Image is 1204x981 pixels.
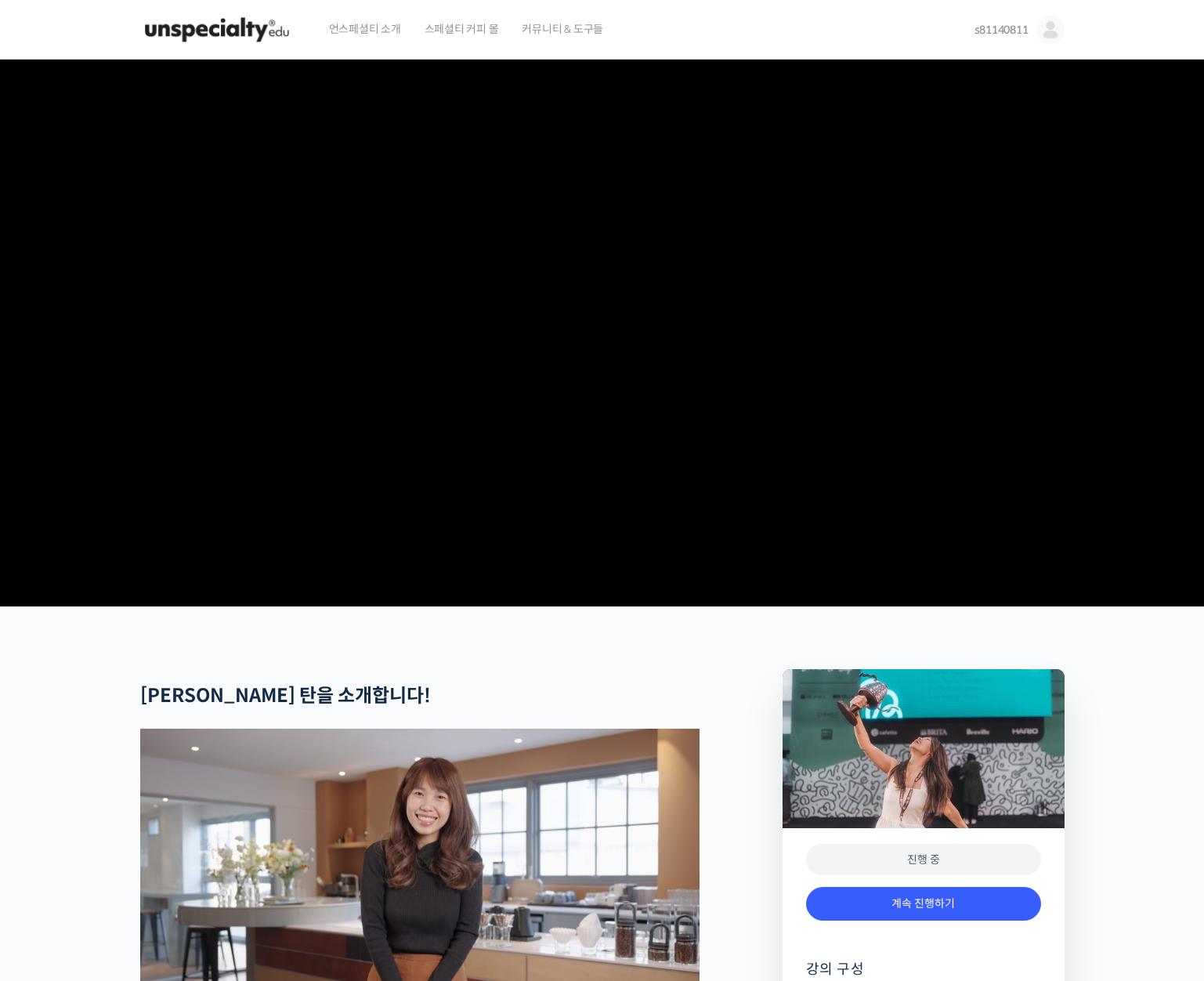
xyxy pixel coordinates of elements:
span: s81140811 [974,23,1029,37]
div: 진행 중 [806,844,1041,876]
strong: [PERSON_NAME] 탄을 소개합니다! [140,684,431,708]
a: 계속 진행하기 [806,887,1041,921]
